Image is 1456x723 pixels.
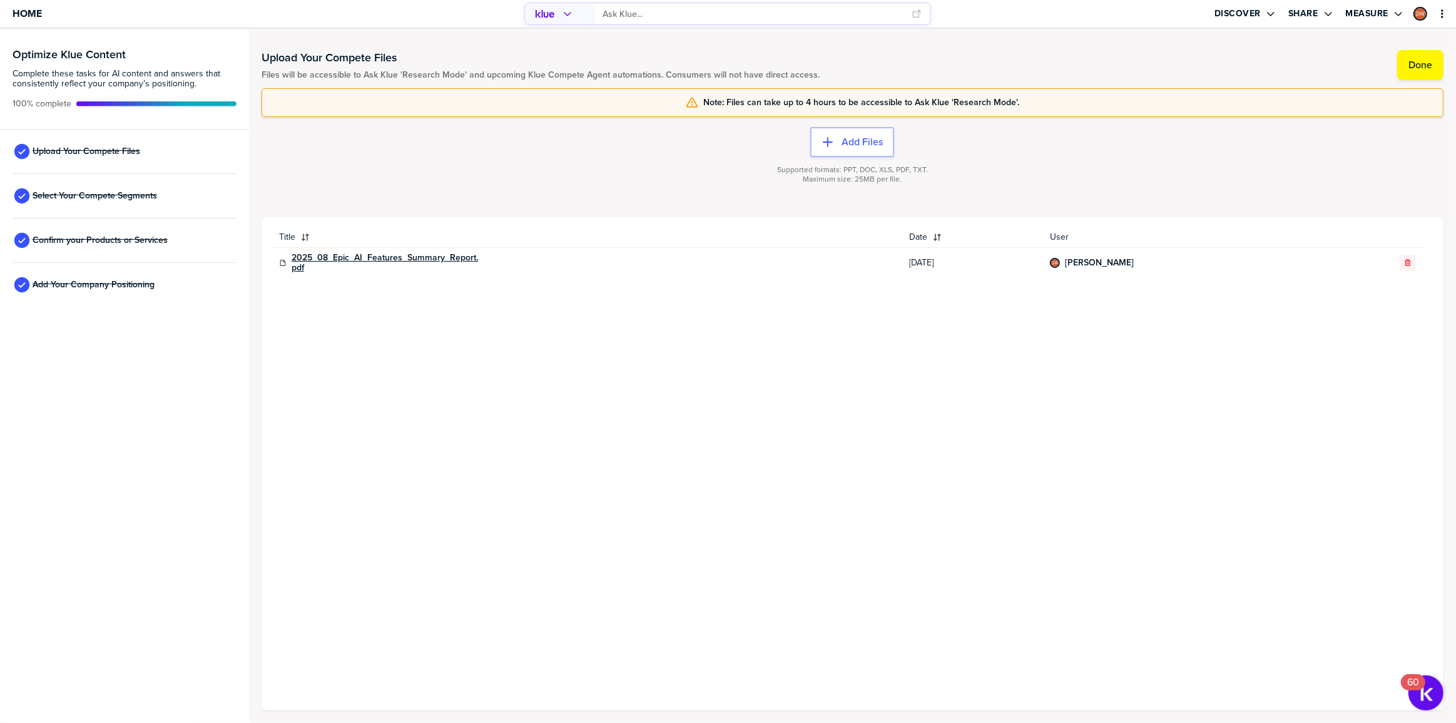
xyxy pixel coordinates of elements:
[33,191,157,201] span: Select Your Compete Segments
[279,232,295,242] span: Title
[1050,258,1060,268] div: Daniel Wright
[262,70,820,80] span: Files will be accessible to Ask Klue 'Research Mode' and upcoming Klue Compete Agent automations....
[810,127,894,157] button: Add Files
[1065,258,1134,268] a: [PERSON_NAME]
[262,50,820,65] h1: Upload Your Compete Files
[1408,59,1432,71] label: Done
[1407,682,1419,699] div: 60
[909,258,1035,268] span: [DATE]
[909,232,927,242] span: Date
[1346,8,1389,19] label: Measure
[842,136,883,148] label: Add Files
[1214,8,1261,19] label: Discover
[777,165,928,175] span: Supported formats: PPT, DOC, XLS, PDF, TXT.
[292,253,479,273] a: 2025_08_Epic_AI_Features_Summary_Report.pdf
[1397,50,1443,80] button: Done
[1051,259,1059,267] img: 3b79468a4a4e9afdfa9ca0580c2a72e0-sml.png
[703,98,1019,108] span: Note: Files can take up to 4 hours to be accessible to Ask Klue 'Research Mode'.
[272,227,902,247] button: Title
[1413,7,1427,21] div: Daniel Wright
[1408,675,1443,710] button: Open Resource Center, 60 new notifications
[13,99,71,109] span: Active
[902,227,1042,247] button: Date
[603,4,904,24] input: Ask Klue...
[33,146,140,156] span: Upload Your Compete Files
[1288,8,1318,19] label: Share
[1050,232,1324,242] span: User
[803,175,902,184] span: Maximum size: 25MB per file.
[1415,8,1426,19] img: 3b79468a4a4e9afdfa9ca0580c2a72e0-sml.png
[13,8,42,19] span: Home
[13,69,237,89] span: Complete these tasks for AI content and answers that consistently reflect your company’s position...
[13,49,237,60] h3: Optimize Klue Content
[1412,6,1428,22] a: Edit Profile
[33,280,155,290] span: Add Your Company Positioning
[33,235,168,245] span: Confirm your Products or Services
